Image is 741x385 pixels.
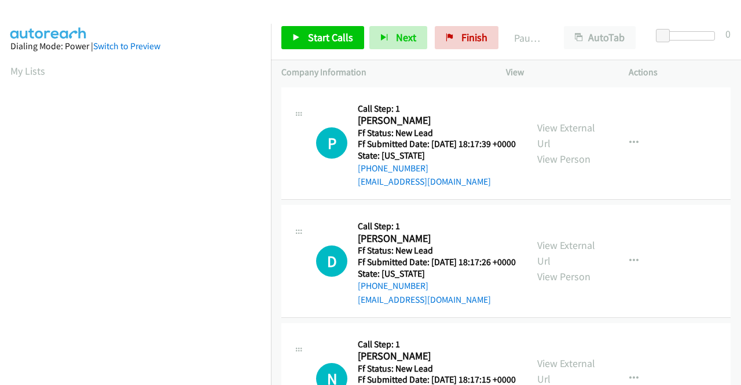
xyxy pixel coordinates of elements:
[316,245,347,277] div: The call is yet to be attempted
[725,26,731,42] div: 0
[629,65,731,79] p: Actions
[358,176,491,187] a: [EMAIL_ADDRESS][DOMAIN_NAME]
[316,245,347,277] h1: D
[358,232,512,245] h2: [PERSON_NAME]
[281,26,364,49] a: Start Calls
[514,30,543,46] p: Paused
[358,363,516,375] h5: Ff Status: New Lead
[537,121,595,150] a: View External Url
[358,150,516,162] h5: State: [US_STATE]
[537,152,590,166] a: View Person
[281,65,485,79] p: Company Information
[358,294,491,305] a: [EMAIL_ADDRESS][DOMAIN_NAME]
[10,64,45,78] a: My Lists
[564,26,636,49] button: AutoTab
[358,163,428,174] a: [PHONE_NUMBER]
[358,339,516,350] h5: Call Step: 1
[358,268,516,280] h5: State: [US_STATE]
[10,39,261,53] div: Dialing Mode: Power |
[461,31,487,44] span: Finish
[358,114,512,127] h2: [PERSON_NAME]
[369,26,427,49] button: Next
[506,65,608,79] p: View
[358,127,516,139] h5: Ff Status: New Lead
[537,239,595,267] a: View External Url
[662,31,715,41] div: Delay between calls (in seconds)
[93,41,160,52] a: Switch to Preview
[308,31,353,44] span: Start Calls
[358,245,516,256] h5: Ff Status: New Lead
[358,103,516,115] h5: Call Step: 1
[316,127,347,159] h1: P
[358,350,512,363] h2: [PERSON_NAME]
[358,256,516,268] h5: Ff Submitted Date: [DATE] 18:17:26 +0000
[396,31,416,44] span: Next
[358,280,428,291] a: [PHONE_NUMBER]
[358,221,516,232] h5: Call Step: 1
[435,26,498,49] a: Finish
[316,127,347,159] div: The call is yet to be attempted
[537,270,590,283] a: View Person
[358,138,516,150] h5: Ff Submitted Date: [DATE] 18:17:39 +0000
